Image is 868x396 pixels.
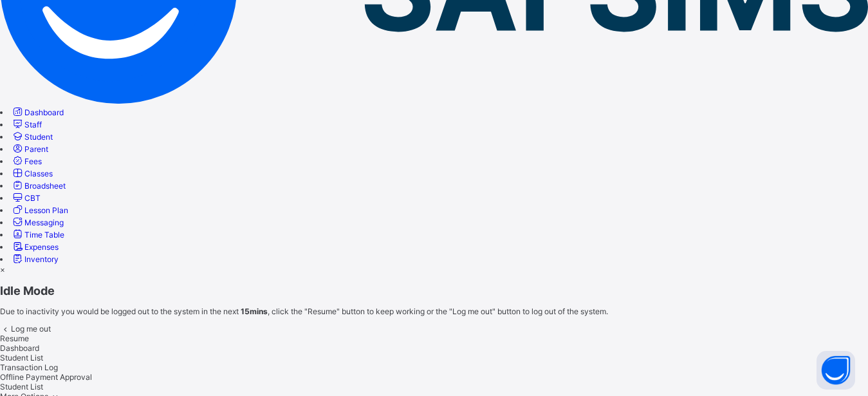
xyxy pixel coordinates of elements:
[11,193,41,203] a: CBT
[24,218,64,227] span: Messaging
[11,169,53,178] a: Classes
[24,193,41,203] span: CBT
[24,156,42,166] span: Fees
[24,169,53,178] span: Classes
[24,230,64,240] span: Time Table
[11,324,51,334] span: Log me out
[11,132,53,142] a: Student
[24,242,59,252] span: Expenses
[817,351,855,390] button: Open asap
[24,132,53,142] span: Student
[11,254,59,264] a: Inventory
[11,120,42,129] a: Staff
[11,218,64,227] a: Messaging
[24,108,64,117] span: Dashboard
[11,181,66,191] a: Broadsheet
[24,181,66,191] span: Broadsheet
[11,205,68,215] a: Lesson Plan
[11,230,64,240] a: Time Table
[11,108,64,117] a: Dashboard
[11,156,42,166] a: Fees
[11,242,59,252] a: Expenses
[24,120,42,129] span: Staff
[241,306,268,316] strong: 15mins
[24,254,59,264] span: Inventory
[24,144,48,154] span: Parent
[24,205,68,215] span: Lesson Plan
[11,144,48,154] a: Parent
